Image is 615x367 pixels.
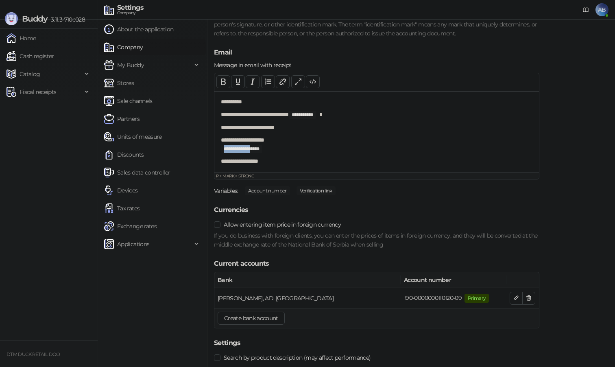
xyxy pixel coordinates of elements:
div: According to Article 9 of the Accounting Law, an accounting document is considered to be an accou... [214,2,539,38]
button: List [261,75,275,88]
a: Cash register [7,48,54,64]
small: DTM DUCK RETAIL DOO [7,352,60,357]
a: Units of measure [104,129,162,145]
button: Italic [246,75,260,88]
a: Discounts [104,146,144,163]
span: Fiscal receipts [20,84,56,100]
button: Bold [216,75,230,88]
span: Primary [465,294,489,303]
a: Company [104,39,143,55]
span: Account number [245,186,290,195]
button: Underline [231,75,245,88]
a: Stores [104,75,134,91]
span: Search by product description (may affect performance) [220,353,374,362]
div: Variables: [214,186,238,195]
a: About the application [104,21,174,37]
a: Sales data controller [104,164,170,181]
img: Logo [5,12,18,25]
h5: Currencies [214,205,539,215]
div: Company [117,11,144,15]
a: Home [7,30,36,46]
a: Partners [104,111,140,127]
a: Tax rates [104,200,140,216]
span: AB [595,3,608,16]
span: 3.11.3-710c028 [48,16,85,23]
label: Message in email with receipt [214,61,297,70]
span: Buddy [22,14,48,24]
button: Full screen [291,75,305,88]
h5: Email [214,48,539,57]
th: Account number [401,272,506,288]
span: Allow entering item price in foreign currency [220,220,344,229]
button: Code view [306,75,320,88]
span: Catalog [20,66,40,82]
div: P > MARK > STRONG [216,173,537,179]
span: My Buddy [117,57,144,73]
a: Sale channels [104,93,153,109]
span: Verification link [297,186,336,195]
div: If you do business with foreign clients, you can enter the prices of items in foreign currency, a... [214,231,539,249]
a: Documentation [579,3,592,16]
a: Exchange rates [104,218,157,234]
button: Link [276,75,290,88]
td: ALTA BANKA, AD, BEOGRAD [214,288,401,308]
h5: Current accounts [214,259,539,269]
td: 190-0000000110120-09 [401,288,506,308]
button: Create bank account [218,312,285,325]
a: Devices [104,182,138,199]
h5: Settings [214,338,539,348]
div: Settings [117,4,144,11]
th: Bank [214,272,401,288]
span: Applications [117,236,149,252]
